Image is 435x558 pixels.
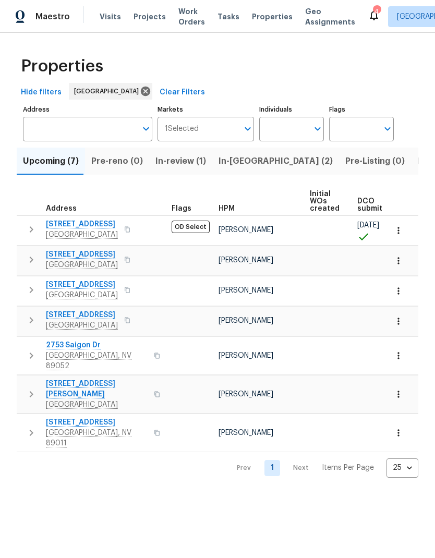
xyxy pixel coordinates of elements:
a: Goto page 1 [264,460,280,476]
nav: Pagination Navigation [227,458,418,478]
div: 25 [386,454,418,481]
span: [PERSON_NAME] [219,391,273,398]
span: [PERSON_NAME] [219,352,273,359]
span: Upcoming (7) [23,154,79,168]
span: Hide filters [21,86,62,99]
span: Geo Assignments [305,6,355,27]
button: Hide filters [17,83,66,102]
span: Properties [252,11,293,22]
span: OD Select [172,221,210,233]
button: Open [139,122,153,136]
label: Address [23,106,152,113]
span: In-review (1) [155,154,206,168]
span: In-[GEOGRAPHIC_DATA] (2) [219,154,333,168]
span: Pre-reno (0) [91,154,143,168]
button: Open [380,122,395,136]
div: [GEOGRAPHIC_DATA] [69,83,152,100]
span: Work Orders [178,6,205,27]
span: [DATE] [357,222,379,229]
span: [PERSON_NAME] [219,257,273,264]
span: Projects [134,11,166,22]
span: Visits [100,11,121,22]
span: DCO submitted [357,198,395,212]
span: [PERSON_NAME] [219,226,273,234]
span: Maestro [35,11,70,22]
button: Clear Filters [155,83,209,102]
span: Pre-Listing (0) [345,154,405,168]
span: Properties [21,61,103,71]
span: [PERSON_NAME] [219,287,273,294]
p: Items Per Page [322,463,374,473]
span: [PERSON_NAME] [219,317,273,324]
span: [PERSON_NAME] [219,429,273,436]
span: 1 Selected [165,125,199,134]
label: Markets [158,106,255,113]
button: Open [240,122,255,136]
span: Address [46,205,77,212]
label: Flags [329,106,394,113]
span: HPM [219,205,235,212]
span: [GEOGRAPHIC_DATA] [74,86,143,96]
label: Individuals [259,106,324,113]
span: Flags [172,205,191,212]
span: Clear Filters [160,86,205,99]
span: Initial WOs created [310,190,340,212]
div: 4 [373,6,380,17]
button: Open [310,122,325,136]
span: Tasks [217,13,239,20]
